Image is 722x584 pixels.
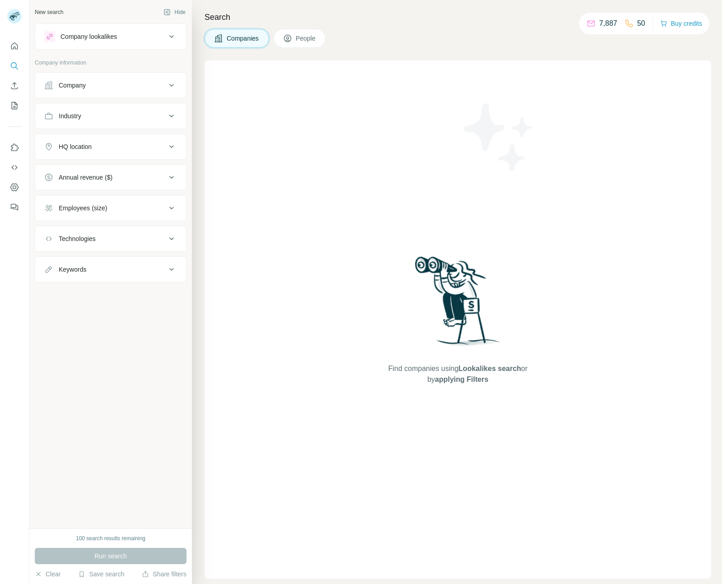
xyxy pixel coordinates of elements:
[7,139,22,156] button: Use Surfe on LinkedIn
[296,34,317,43] span: People
[157,5,192,19] button: Hide
[458,97,539,178] img: Surfe Illustration - Stars
[59,173,112,182] div: Annual revenue ($)
[59,111,81,121] div: Industry
[7,97,22,114] button: My lists
[35,228,186,250] button: Technologies
[599,18,617,29] p: 7,887
[35,136,186,158] button: HQ location
[142,570,186,579] button: Share filters
[7,78,22,94] button: Enrich CSV
[76,534,145,542] div: 100 search results remaining
[59,234,96,243] div: Technologies
[35,167,186,188] button: Annual revenue ($)
[7,179,22,195] button: Dashboard
[35,74,186,96] button: Company
[35,197,186,219] button: Employees (size)
[637,18,645,29] p: 50
[78,570,124,579] button: Save search
[59,265,86,274] div: Keywords
[35,259,186,280] button: Keywords
[35,26,186,47] button: Company lookalikes
[59,81,86,90] div: Company
[35,570,61,579] button: Clear
[61,32,117,41] div: Company lookalikes
[35,8,63,16] div: New search
[411,254,505,355] img: Surfe Illustration - Woman searching with binoculars
[7,38,22,54] button: Quick start
[59,142,92,151] div: HQ location
[660,17,702,30] button: Buy credits
[435,375,488,383] span: applying Filters
[7,159,22,176] button: Use Surfe API
[227,34,260,43] span: Companies
[35,105,186,127] button: Industry
[205,11,711,23] h4: Search
[386,363,530,385] span: Find companies using or by
[59,204,107,213] div: Employees (size)
[35,59,186,67] p: Company information
[7,199,22,215] button: Feedback
[7,58,22,74] button: Search
[458,365,521,372] span: Lookalikes search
